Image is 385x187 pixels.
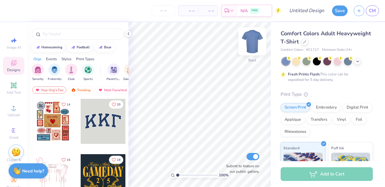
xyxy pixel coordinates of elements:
[307,115,331,124] div: Transfers
[82,64,94,81] button: filter button
[3,158,24,167] span: Clipart & logos
[7,68,20,72] span: Designs
[77,46,90,49] div: football
[366,5,379,16] a: CM
[65,64,77,81] div: filter for Club
[32,64,44,81] div: filter for Sorority
[61,56,72,62] div: Styles
[333,115,350,124] div: Vinyl
[68,86,93,94] div: Trending
[107,77,121,81] span: Parent's Weekend
[240,29,264,54] img: Back
[98,88,103,92] img: most_fav.gif
[109,156,123,164] button: Like
[32,43,65,52] button: homecoming
[7,45,21,50] span: Image AI
[41,46,62,49] div: homecoming
[107,64,121,81] button: filter button
[59,100,73,109] button: Like
[109,100,123,109] button: Like
[9,135,19,140] span: Greek
[182,8,194,14] span: – –
[32,77,44,81] span: Sorority
[35,88,40,92] img: most_fav.gif
[59,156,73,164] button: Like
[283,153,323,183] img: Standard
[8,113,20,117] span: Upload
[98,46,103,49] img: trend_line.gif
[312,103,341,112] div: Embroidery
[22,168,44,174] strong: Need help?
[117,103,121,106] span: 33
[202,8,214,14] span: – –
[71,46,75,49] img: trend_line.gif
[110,66,117,73] img: Parent's Weekend Image
[67,103,70,106] span: 14
[152,5,175,16] input: – –
[343,103,372,112] div: Digital Print
[48,64,61,81] button: filter button
[68,77,75,81] span: Club
[123,64,137,81] button: filter button
[42,31,120,37] input: Try "Alpha"
[67,43,93,52] button: football
[322,47,352,53] span: Minimum Order: 24 +
[83,77,93,81] span: Sports
[71,88,76,92] img: trending.gif
[281,30,371,45] span: Comfort Colors Adult Heavyweight T-Shirt
[6,90,21,95] span: Add Text
[288,71,363,82] div: This color can be expedited for 5 day delivery.
[223,163,259,174] label: Submit to feature on our public gallery.
[104,46,111,49] div: bear
[331,153,370,183] img: Puff Ink
[48,64,61,81] div: filter for Fraternity
[34,66,41,73] img: Sorority Image
[251,9,258,13] span: FREE
[284,5,329,17] input: Untitled Design
[85,66,92,73] img: Sports Image
[32,86,66,94] div: Your Org's Fav
[107,64,121,81] div: filter for Parent's Weekend
[68,66,75,73] img: Club Image
[288,72,320,77] strong: Fresh Prints Flash:
[248,57,256,63] div: Back
[281,47,303,53] span: Comfort Colors
[76,56,94,62] div: Print Types
[240,8,248,14] span: N/A
[281,103,310,112] div: Screen Print
[48,77,61,81] span: Fraternity
[219,172,229,178] span: 100 %
[33,56,41,62] div: Orgs
[67,158,70,161] span: 15
[281,127,310,137] div: Rhinestones
[281,115,305,124] div: Applique
[369,7,376,14] span: CM
[35,46,40,49] img: trend_line.gif
[46,56,57,62] div: Events
[82,64,94,81] div: filter for Sports
[352,115,366,124] div: Foil
[123,77,137,81] span: Game Day
[281,91,373,98] div: Print Type
[65,64,77,81] button: filter button
[51,66,58,73] img: Fraternity Image
[123,64,137,81] div: filter for Game Day
[95,86,130,94] div: Most Favorited
[32,64,44,81] button: filter button
[95,43,114,52] button: bear
[283,145,299,151] span: Standard
[332,5,348,16] button: Save
[306,47,319,53] span: # C1717
[127,66,134,73] img: Game Day Image
[117,158,121,161] span: 18
[331,145,344,151] span: Puff Ink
